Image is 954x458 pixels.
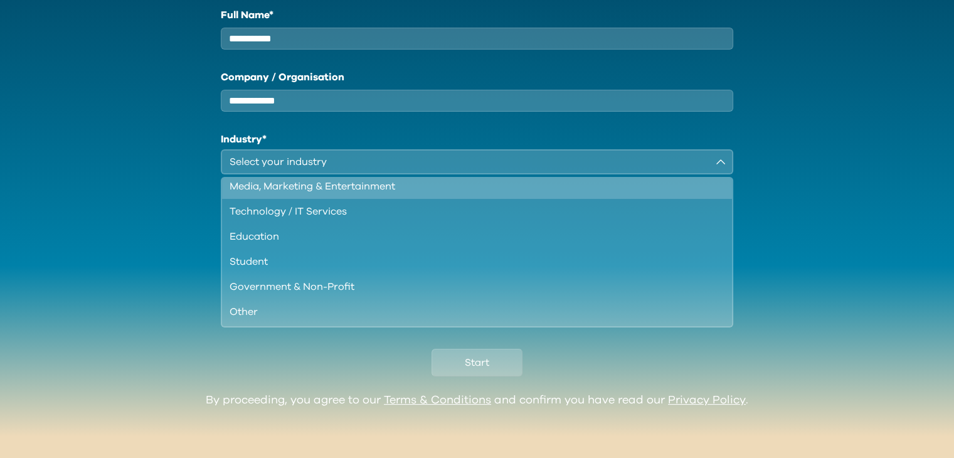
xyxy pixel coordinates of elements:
[230,204,710,219] div: Technology / IT Services
[230,154,708,169] div: Select your industry
[230,254,710,269] div: Student
[221,70,734,85] label: Company / Organisation
[230,179,710,194] div: Media, Marketing & Entertainment
[384,395,491,406] a: Terms & Conditions
[221,177,734,328] ul: Select your industry
[465,355,489,370] span: Start
[221,149,734,174] button: Select your industry
[432,349,522,376] button: Start
[668,395,746,406] a: Privacy Policy
[230,279,710,294] div: Government & Non-Profit
[230,304,710,319] div: Other
[230,229,710,244] div: Education
[221,8,734,23] label: Full Name*
[206,394,748,408] div: By proceeding, you agree to our and confirm you have read our .
[221,132,734,147] h1: Industry*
